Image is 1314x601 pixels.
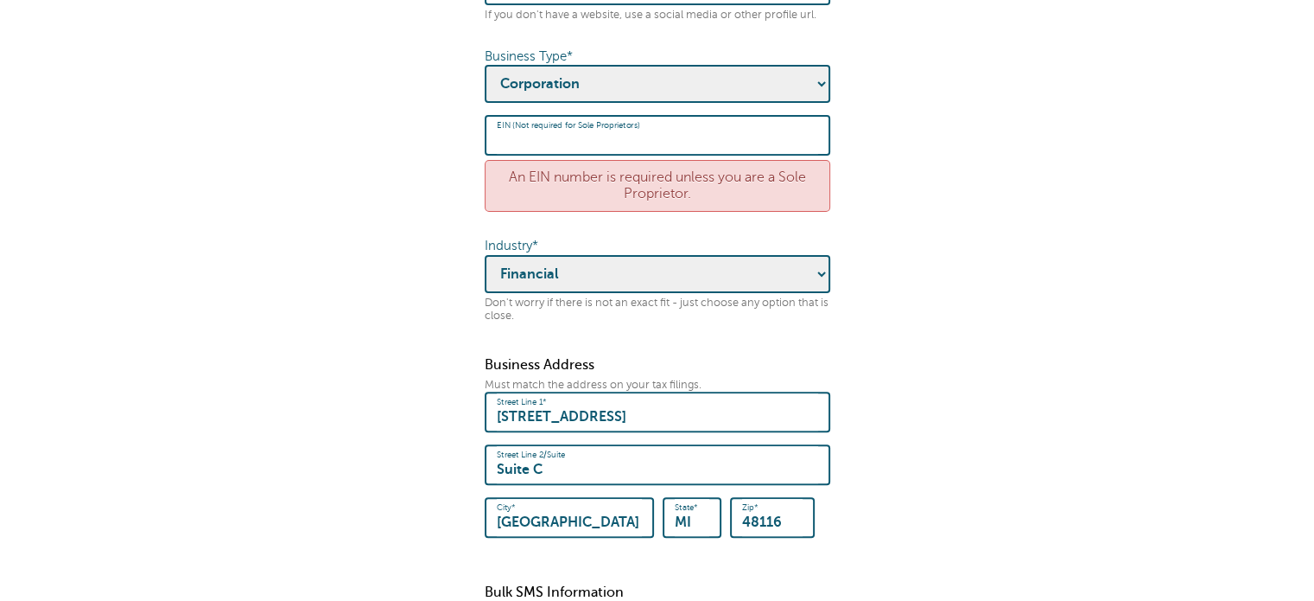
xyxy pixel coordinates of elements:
label: EIN (Not required for Sole Proprietors) [497,120,640,131]
p: Bulk SMS Information [485,585,830,601]
div: An EIN number is required unless you are a Sole Proprietor. [485,160,830,212]
label: City* [497,502,515,513]
label: Industry* [485,239,538,253]
p: If you don't have a website, use a social media or other profile url. [485,9,830,22]
p: Don't worry if there is not an exact fit - just choose any option that is close. [485,297,830,323]
label: Business Type* [485,49,573,63]
label: State* [675,502,698,513]
label: Street Line 2/Suite [497,450,565,460]
label: Street Line 1* [497,397,547,407]
p: Business Address [485,357,830,374]
p: Must match the address on your tax filings. [485,379,830,392]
